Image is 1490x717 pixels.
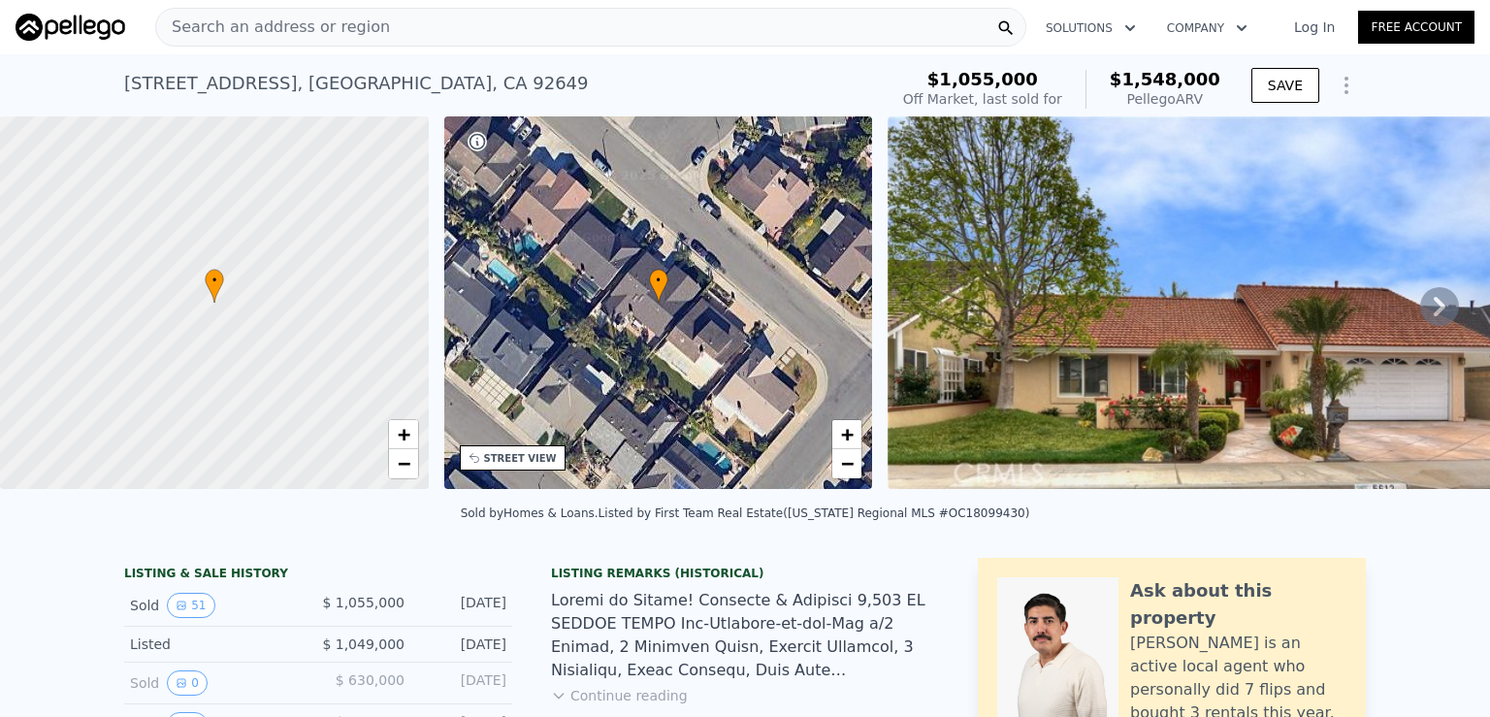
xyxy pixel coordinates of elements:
[1151,11,1263,46] button: Company
[649,269,668,303] div: •
[130,593,303,618] div: Sold
[551,566,939,581] div: Listing Remarks (Historical)
[205,269,224,303] div: •
[832,449,861,478] a: Zoom out
[124,566,512,585] div: LISTING & SALE HISTORY
[599,506,1030,520] div: Listed by First Team Real Estate ([US_STATE] Regional MLS #OC18099430)
[1271,17,1358,37] a: Log In
[156,16,390,39] span: Search an address or region
[551,686,688,705] button: Continue reading
[649,272,668,289] span: •
[167,593,214,618] button: View historical data
[130,670,303,696] div: Sold
[389,420,418,449] a: Zoom in
[841,422,854,446] span: +
[1130,577,1346,632] div: Ask about this property
[16,14,125,41] img: Pellego
[420,635,506,654] div: [DATE]
[1327,66,1366,105] button: Show Options
[1110,69,1220,89] span: $1,548,000
[336,672,405,688] span: $ 630,000
[420,670,506,696] div: [DATE]
[551,589,939,682] div: Loremi do Sitame! Consecte & Adipisci 9,503 EL SEDDOE TEMPO Inc-Utlabore-et-dol-Mag a/2 Enimad, 2...
[130,635,303,654] div: Listed
[1030,11,1151,46] button: Solutions
[927,69,1038,89] span: $1,055,000
[205,272,224,289] span: •
[1110,89,1220,109] div: Pellego ARV
[167,670,208,696] button: View historical data
[322,636,405,652] span: $ 1,049,000
[484,451,557,466] div: STREET VIEW
[841,451,854,475] span: −
[1251,68,1319,103] button: SAVE
[903,89,1062,109] div: Off Market, last sold for
[461,506,599,520] div: Sold by Homes & Loans .
[124,70,589,97] div: [STREET_ADDRESS] , [GEOGRAPHIC_DATA] , CA 92649
[832,420,861,449] a: Zoom in
[1358,11,1474,44] a: Free Account
[397,422,409,446] span: +
[397,451,409,475] span: −
[420,593,506,618] div: [DATE]
[389,449,418,478] a: Zoom out
[322,595,405,610] span: $ 1,055,000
